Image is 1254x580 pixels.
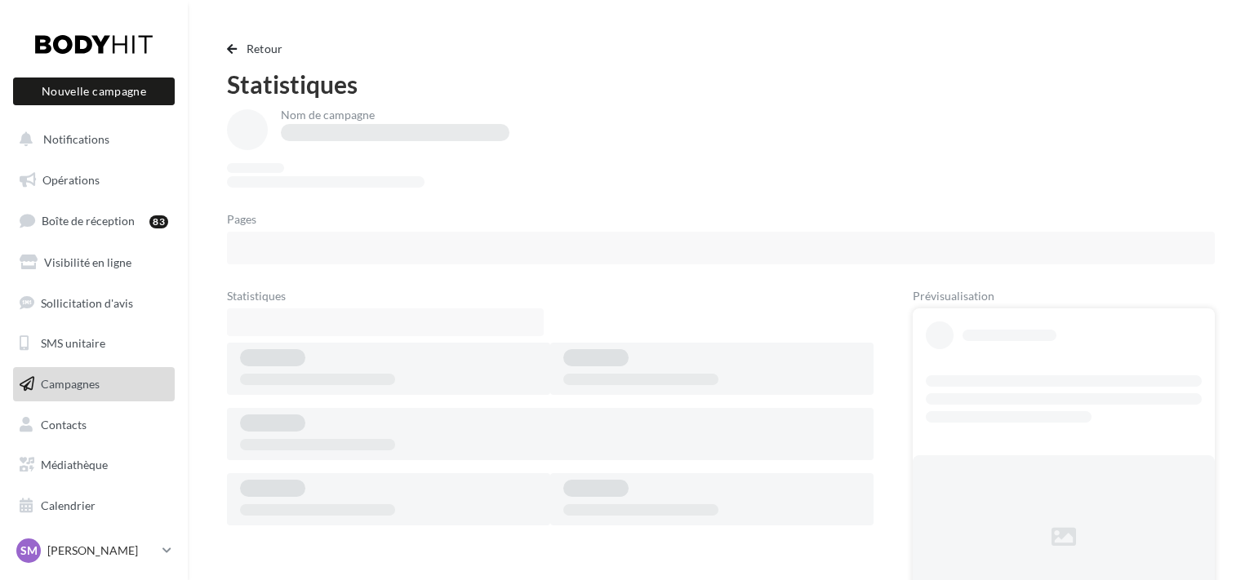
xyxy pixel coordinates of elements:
[149,215,168,228] div: 83
[47,542,156,559] p: [PERSON_NAME]
[10,408,178,442] a: Contacts
[10,286,178,321] a: Sollicitation d'avis
[41,458,108,472] span: Médiathèque
[42,173,100,187] span: Opérations
[43,132,109,146] span: Notifications
[44,255,131,269] span: Visibilité en ligne
[10,448,178,482] a: Médiathèque
[10,367,178,401] a: Campagnes
[13,535,175,566] a: SM [PERSON_NAME]
[227,39,290,59] button: Retour
[10,203,178,238] a: Boîte de réception83
[10,163,178,197] a: Opérations
[20,542,38,559] span: SM
[41,295,133,309] span: Sollicitation d'avis
[247,42,283,55] span: Retour
[281,109,509,121] div: Nom de campagne
[10,489,178,523] a: Calendrier
[227,214,1215,225] div: Pages
[41,377,100,391] span: Campagnes
[227,290,860,302] div: Statistiques
[41,336,105,350] span: SMS unitaire
[41,498,96,512] span: Calendrier
[913,290,1215,302] div: Prévisualisation
[10,326,178,361] a: SMS unitaire
[13,77,175,105] button: Nouvelle campagne
[10,246,178,280] a: Visibilité en ligne
[41,418,87,432] span: Contacts
[42,214,135,228] span: Boîte de réception
[227,72,1215,96] div: Statistiques
[10,122,171,157] button: Notifications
